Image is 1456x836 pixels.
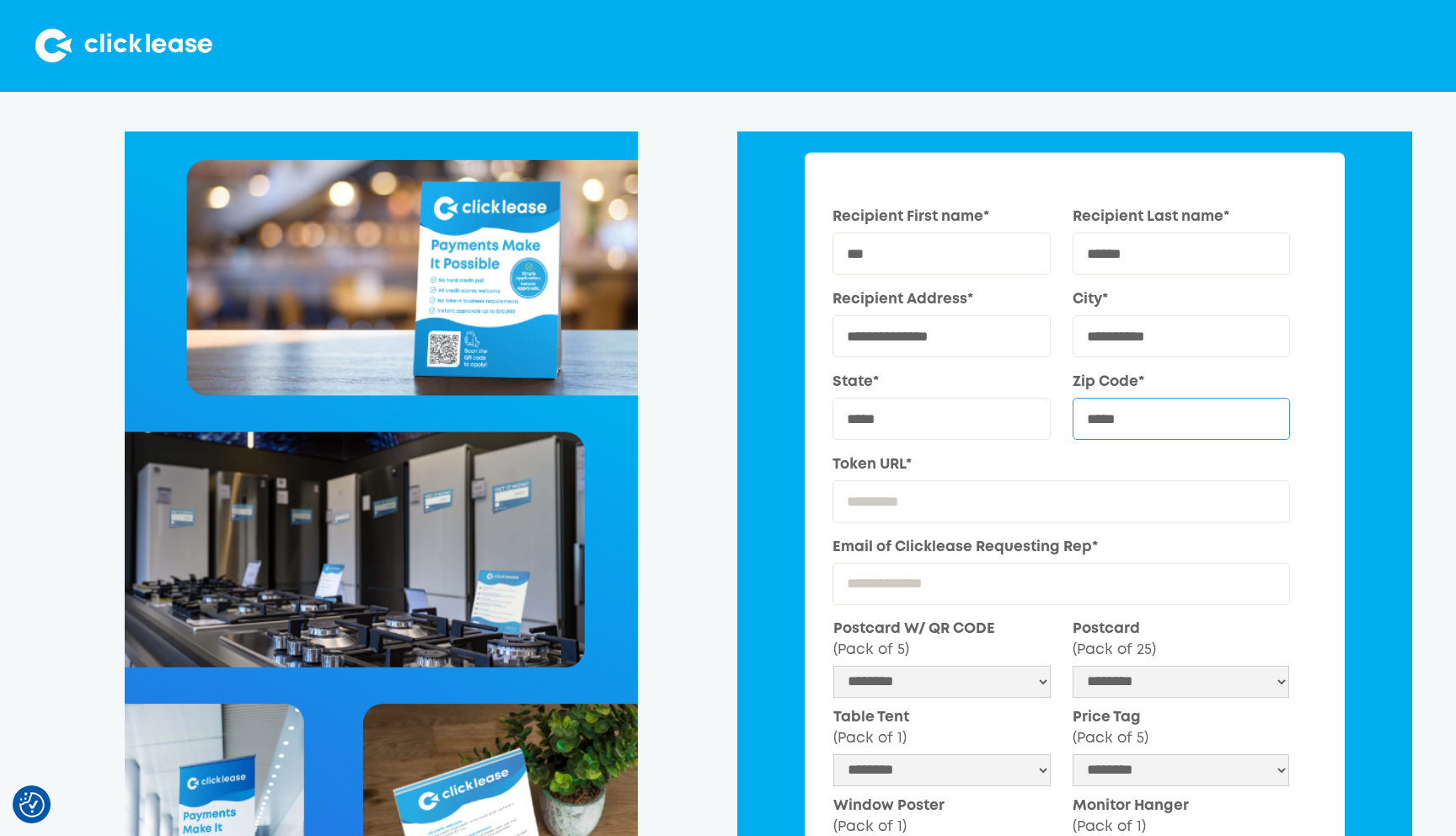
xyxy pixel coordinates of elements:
[1073,732,1148,745] span: (Pack of 5)
[1073,708,1289,750] label: Price Tag
[833,732,907,745] span: (Pack of 1)
[1073,372,1290,394] label: Zip Code*
[35,29,212,62] img: Clicklease logo
[833,619,1050,662] label: Postcard W/ QR CODE
[832,538,1290,559] label: Email of Clicklease Requesting Rep*
[833,821,907,833] span: (Pack of 1)
[833,708,1050,750] label: Table Tent
[19,792,45,817] img: Revisit consent button
[19,792,45,817] button: Consent Preferences
[832,455,1290,476] label: Token URL*
[832,372,1050,394] label: State*
[832,290,1050,311] label: Recipient Address*
[1073,619,1289,662] label: Postcard
[832,207,1050,228] label: Recipient First name*
[1073,644,1156,656] span: (Pack of 25)
[1073,821,1146,833] span: (Pack of 1)
[1073,290,1290,311] label: City*
[1073,207,1290,228] label: Recipient Last name*
[833,644,909,656] span: (Pack of 5)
